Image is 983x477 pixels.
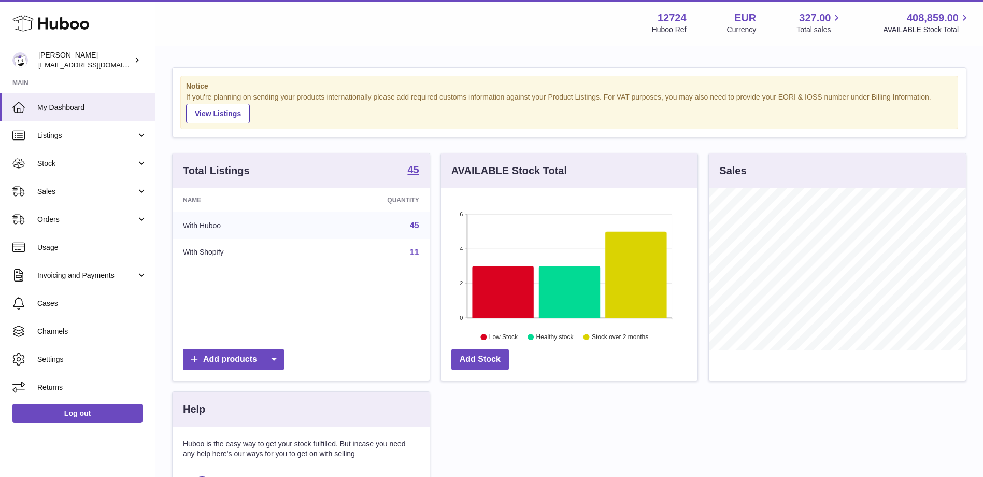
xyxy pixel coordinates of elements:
[37,383,147,392] span: Returns
[37,299,147,308] span: Cases
[37,243,147,252] span: Usage
[652,25,687,35] div: Huboo Ref
[12,52,28,68] img: internalAdmin-12724@internal.huboo.com
[796,25,843,35] span: Total sales
[173,239,311,266] td: With Shopify
[460,280,463,286] text: 2
[410,221,419,230] a: 45
[410,248,419,257] a: 11
[183,349,284,370] a: Add products
[883,25,971,35] span: AVAILABLE Stock Total
[12,404,143,423] a: Log out
[38,61,152,69] span: [EMAIL_ADDRESS][DOMAIN_NAME]
[173,212,311,239] td: With Huboo
[173,188,311,212] th: Name
[907,11,959,25] span: 408,859.00
[186,81,952,91] strong: Notice
[183,402,205,416] h3: Help
[727,25,757,35] div: Currency
[451,164,567,178] h3: AVAILABLE Stock Total
[658,11,687,25] strong: 12724
[186,104,250,123] a: View Listings
[37,215,136,225] span: Orders
[183,439,419,459] p: Huboo is the easy way to get your stock fulfilled. But incase you need any help here's our ways f...
[799,11,831,25] span: 327.00
[407,164,419,177] a: 45
[37,271,136,280] span: Invoicing and Payments
[37,355,147,364] span: Settings
[460,315,463,321] text: 0
[37,131,136,141] span: Listings
[311,188,429,212] th: Quantity
[407,164,419,175] strong: 45
[460,246,463,252] text: 4
[489,333,518,341] text: Low Stock
[183,164,250,178] h3: Total Listings
[883,11,971,35] a: 408,859.00 AVAILABLE Stock Total
[38,50,132,70] div: [PERSON_NAME]
[734,11,756,25] strong: EUR
[451,349,509,370] a: Add Stock
[460,211,463,217] text: 6
[37,187,136,197] span: Sales
[186,92,952,123] div: If you're planning on sending your products internationally please add required customs informati...
[796,11,843,35] a: 327.00 Total sales
[536,333,574,341] text: Healthy stock
[592,333,648,341] text: Stock over 2 months
[37,327,147,336] span: Channels
[37,159,136,169] span: Stock
[719,164,746,178] h3: Sales
[37,103,147,113] span: My Dashboard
